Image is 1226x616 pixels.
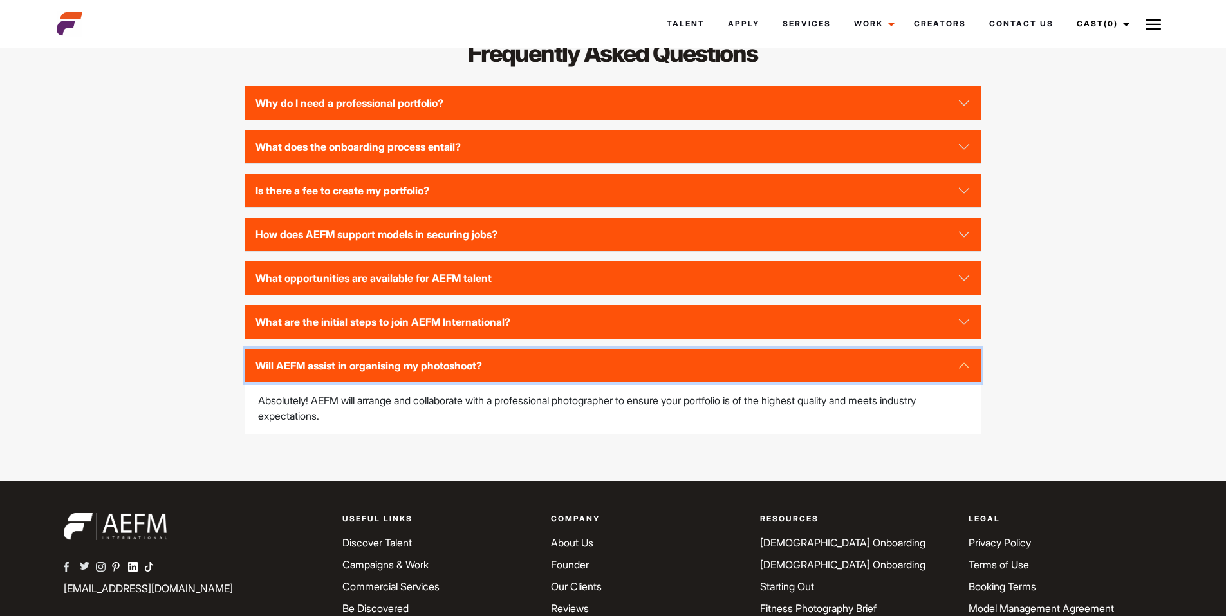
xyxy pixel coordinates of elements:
[760,513,953,525] p: Resources
[342,602,409,615] a: Be Discovered
[245,130,980,163] button: What does the onboarding process entail?
[551,536,593,549] a: About Us
[80,560,96,575] a: AEFM Twitter
[258,393,967,424] p: Absolutely! AEFM will arrange and collaborate with a professional photographer to ensure your por...
[112,560,128,575] a: AEFM Pinterest
[551,580,602,593] a: Our Clients
[969,513,1162,525] p: Legal
[1146,17,1161,32] img: Burger icon
[57,11,82,37] img: cropped-aefm-brand-fav-22-square.png
[655,6,716,41] a: Talent
[342,513,535,525] p: Useful Links
[1104,19,1118,28] span: (0)
[342,558,429,571] a: Campaigns & Work
[342,580,440,593] a: Commercial Services
[969,536,1031,549] a: Privacy Policy
[64,513,167,540] img: aefm-brand-22-white.png
[760,536,925,549] a: [DEMOGRAPHIC_DATA] Onboarding
[760,602,877,615] a: Fitness Photography Brief
[128,560,144,575] a: AEFM Linkedin
[969,580,1036,593] a: Booking Terms
[96,560,112,575] a: AEFM Instagram
[969,558,1029,571] a: Terms of Use
[760,558,925,571] a: [DEMOGRAPHIC_DATA] Onboarding
[1065,6,1137,41] a: Cast(0)
[978,6,1065,41] a: Contact Us
[771,6,842,41] a: Services
[245,37,981,70] h2: Frequently Asked Questions
[969,602,1114,615] a: Model Management Agreement
[245,86,980,120] button: Why do I need a professional portfolio?
[760,580,814,593] a: Starting Out
[716,6,771,41] a: Apply
[902,6,978,41] a: Creators
[245,261,980,295] button: What opportunities are available for AEFM talent
[842,6,902,41] a: Work
[551,558,589,571] a: Founder
[245,218,980,251] button: How does AEFM support models in securing jobs?
[342,536,412,549] a: Discover Talent
[64,560,80,575] a: AEFM Facebook
[245,305,980,339] button: What are the initial steps to join AEFM International?
[551,602,589,615] a: Reviews
[144,560,160,575] a: AEFM TikTok
[551,513,744,525] p: Company
[64,582,233,595] a: [EMAIL_ADDRESS][DOMAIN_NAME]
[245,349,980,382] button: Will AEFM assist in organising my photoshoot?
[245,174,980,207] button: Is there a fee to create my portfolio?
